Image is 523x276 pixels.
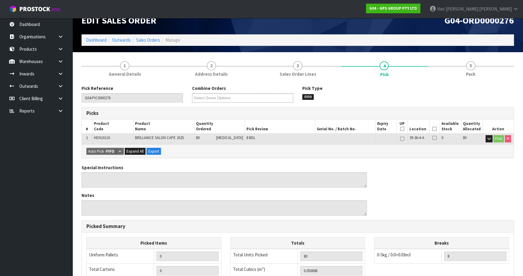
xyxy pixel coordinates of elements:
[376,119,396,134] th: Expiry Date
[230,237,365,249] th: Totals
[245,119,315,134] th: Pick Review
[92,119,133,134] th: Product Code
[82,85,113,91] label: Pick Reference
[437,6,478,12] span: Viet [PERSON_NAME]
[246,135,255,140] span: 8 BDL
[493,135,504,142] button: Pick
[466,61,475,70] span: 5
[136,37,160,43] a: Sales Orders
[374,237,509,249] th: Breaks
[315,119,376,134] th: Serial No. / Batch No.
[120,61,129,70] span: 1
[82,192,94,198] label: Notes
[441,135,443,140] span: 0
[194,119,245,134] th: Quantity Ordered
[112,37,131,43] a: Outwards
[461,119,483,134] th: Quantity Allocated
[483,119,514,134] th: Action
[127,149,144,154] span: Expand All
[207,61,216,70] span: 2
[165,37,180,43] span: Manage
[146,148,161,155] button: Export
[86,110,293,116] h3: Picks
[156,252,219,261] input: UNIFORM P LINES
[463,135,467,140] span: 80
[86,148,116,155] button: Auto Pick -FIFO
[192,85,226,91] label: Combine Orders
[86,135,88,140] span: 1
[466,71,475,77] span: Pack
[87,249,154,264] td: Uniform Pallets
[51,7,61,12] small: WMS
[444,14,514,26] span: G04-ORD0000276
[377,252,411,258] span: 0-5kg / 0.0>0.03m3
[409,135,424,140] span: 39-36-4-A
[82,14,156,26] span: Edit Sales Order
[94,135,110,140] span: HEN10110
[156,266,219,275] input: OUTERS TOTAL = CTN
[133,119,194,134] th: Product Name
[302,94,314,100] span: FIFO
[369,6,417,11] strong: G04 - GPS GROUP PTY LTD
[82,119,92,134] th: #
[280,71,316,77] span: Sales Order Lines
[380,61,389,70] span: 4
[216,135,243,140] span: [MEDICAL_DATA]
[87,237,221,249] th: Picked Items
[293,61,302,70] span: 3
[86,37,107,43] a: Dashboard
[86,224,509,229] h3: Picked Summary
[380,71,388,78] span: Pick
[9,5,17,13] img: cube-alt.png
[479,6,512,12] span: [PERSON_NAME]
[109,71,141,77] span: General Details
[440,119,461,134] th: Available Stock
[19,5,50,13] span: ProStock
[125,148,146,155] button: Expand All
[366,4,420,13] a: G04 - GPS GROUP PTY LTD
[230,249,298,264] td: Total Units Picked
[135,135,184,140] span: BRILLIANCE SALON CAPE 2025
[106,149,114,154] strong: FIFO
[302,85,322,91] label: Pick Type
[196,135,200,140] span: 80
[396,119,408,134] th: UP
[408,119,429,134] th: Location
[82,164,123,171] label: Special Instructions
[195,71,228,77] span: Address Details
